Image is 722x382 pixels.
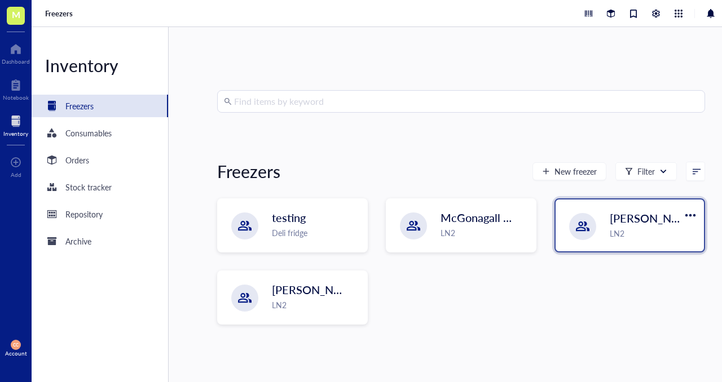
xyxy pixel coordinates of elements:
div: Freezers [65,100,94,112]
span: McGonagall @ [PERSON_NAME] [441,210,606,225]
div: Add [11,171,21,178]
div: Repository [65,208,103,220]
div: Filter [637,165,655,177]
a: Orders [32,149,168,171]
div: LN2 [610,227,697,239]
span: New freezer [554,167,597,176]
a: Notebook [3,76,29,101]
div: Orders [65,154,89,166]
span: [PERSON_NAME]-B [272,282,373,297]
a: Stock tracker [32,176,168,198]
div: Dashboard [2,58,30,65]
a: Repository [32,203,168,225]
span: [PERSON_NAME]-A [610,210,712,226]
a: Inventory [3,112,28,137]
span: testing [272,210,306,225]
a: Dashboard [2,40,30,65]
div: Inventory [32,54,168,77]
a: Archive [32,230,168,252]
div: Notebook [3,94,29,101]
div: LN2 [441,226,529,239]
div: Archive [65,235,91,247]
span: M [12,7,20,21]
span: CC [13,342,19,347]
div: Inventory [3,130,28,137]
a: Consumables [32,122,168,144]
div: LN2 [272,299,360,311]
a: Freezers [45,8,75,19]
div: Consumables [65,127,112,139]
div: Stock tracker [65,181,112,193]
div: Account [5,350,27,357]
div: Freezers [217,160,280,183]
button: New freezer [532,162,606,180]
a: Freezers [32,95,168,117]
div: Deli fridge [272,226,360,239]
